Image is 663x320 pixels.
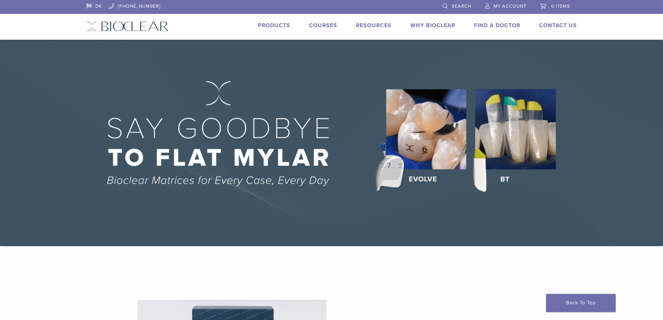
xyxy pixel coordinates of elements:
[546,294,616,312] a: Back To Top
[410,22,455,29] a: Why Bioclear
[86,21,169,31] img: Bioclear
[356,22,392,29] a: Resources
[258,22,290,29] a: Products
[474,22,520,29] a: Find A Doctor
[452,3,471,9] span: Search
[309,22,337,29] a: Courses
[539,22,577,29] a: Contact Us
[551,3,570,9] span: 0 items
[494,3,526,9] span: My Account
